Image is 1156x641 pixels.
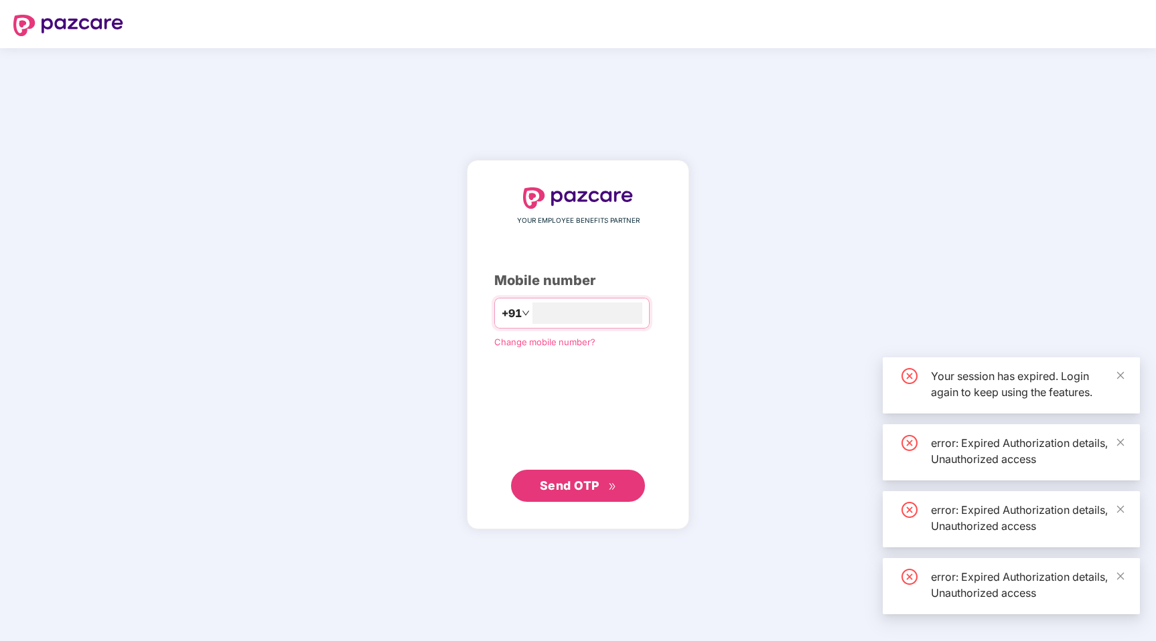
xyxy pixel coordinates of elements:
a: Change mobile number? [494,337,595,347]
span: close [1116,371,1125,380]
span: Send OTP [540,478,599,492]
div: error: Expired Authorization details, Unauthorized access [931,502,1124,534]
img: logo [13,15,123,36]
div: error: Expired Authorization details, Unauthorized access [931,569,1124,601]
div: Mobile number [494,270,662,291]
span: close-circle [901,502,918,518]
div: Your session has expired. Login again to keep using the features. [931,368,1124,400]
span: double-right [608,482,617,491]
span: +91 [502,305,522,322]
button: Send OTPdouble-right [511,470,645,502]
img: logo [523,187,633,209]
span: close [1116,571,1125,581]
span: down [522,309,530,317]
span: close-circle [901,569,918,585]
div: error: Expired Authorization details, Unauthorized access [931,435,1124,467]
span: close [1116,505,1125,514]
span: close [1116,438,1125,447]
span: close-circle [901,435,918,451]
span: close-circle [901,368,918,384]
span: YOUR EMPLOYEE BENEFITS PARTNER [517,215,640,226]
